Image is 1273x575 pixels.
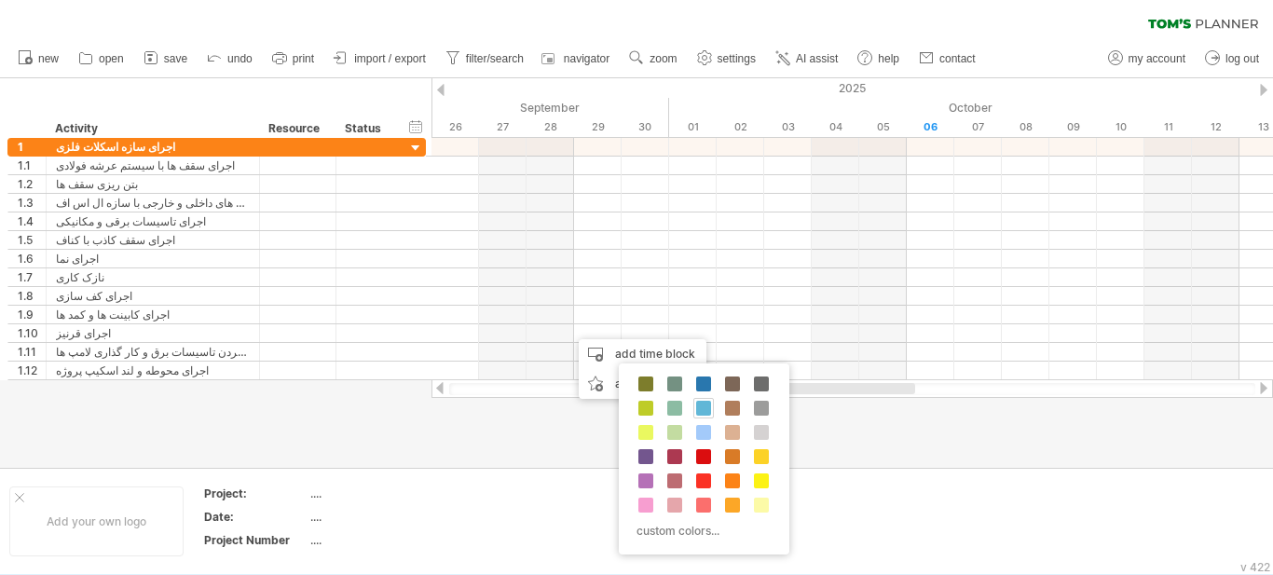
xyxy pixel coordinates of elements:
[13,47,64,71] a: new
[204,486,307,501] div: Project:
[853,47,905,71] a: help
[310,509,467,525] div: ....
[622,117,669,137] div: Tuesday, 30 September 2025
[56,362,250,379] div: اجرای محوطه و لند اسکیپ پروژه
[579,369,706,399] div: add icon
[9,486,184,556] div: Add your own logo
[1192,117,1239,137] div: Sunday, 12 October 2025
[74,47,130,71] a: open
[812,117,859,137] div: Saturday, 4 October 2025
[204,509,307,525] div: Date:
[56,212,250,230] div: اجرای تاسیسات برقی و مکانیکی
[431,117,479,137] div: Friday, 26 September 2025
[18,362,46,379] div: 1.12
[268,119,325,138] div: Resource
[18,250,46,267] div: 1.6
[539,47,615,71] a: navigator
[18,157,46,174] div: 1.1
[56,250,250,267] div: اجرای نما
[204,532,307,548] div: Project Number
[56,194,250,212] div: اجرای دیوار های داخلی و خارجی با سازه ال اس اف
[466,52,524,65] span: filter/search
[139,47,193,71] a: save
[564,52,609,65] span: navigator
[1002,117,1049,137] div: Wednesday, 8 October 2025
[1097,117,1144,137] div: Friday, 10 October 2025
[56,287,250,305] div: اجرای کف سازی
[628,518,774,543] div: custom colors...
[441,47,529,71] a: filter/search
[650,52,677,65] span: zoom
[18,343,46,361] div: 1.11
[718,52,756,65] span: settings
[18,287,46,305] div: 1.8
[164,52,187,65] span: save
[574,117,622,137] div: Monday, 29 September 2025
[56,138,250,156] div: اجرای سازه اسکلات فلزی
[354,52,426,65] span: import / export
[907,117,954,137] div: Monday, 6 October 2025
[18,138,46,156] div: 1
[38,52,59,65] span: new
[56,343,250,361] div: نهایی کردن تاسیسات برق و کار گذاری لامپ ها
[56,324,250,342] div: اجرای قرنیز
[18,175,46,193] div: 1.2
[527,117,574,137] div: Sunday, 28 September 2025
[56,175,250,193] div: بتن ریزی سقف ها
[1225,52,1259,65] span: log out
[1129,52,1185,65] span: my account
[764,117,812,137] div: Friday, 3 October 2025
[56,268,250,286] div: نازک کاری
[18,231,46,249] div: 1.5
[227,52,253,65] span: undo
[18,306,46,323] div: 1.9
[479,117,527,137] div: Saturday, 27 September 2025
[579,339,706,369] div: add time block
[692,47,761,71] a: settings
[914,47,981,71] a: contact
[56,306,250,323] div: اجرای کابینت ها و کمد ها
[859,117,907,137] div: Sunday, 5 October 2025
[624,47,682,71] a: zoom
[329,47,431,71] a: import / export
[771,47,843,71] a: AI assist
[1240,560,1270,574] div: v 422
[878,52,899,65] span: help
[1103,47,1191,71] a: my account
[717,117,764,137] div: Thursday, 2 October 2025
[99,52,124,65] span: open
[1200,47,1265,71] a: log out
[55,119,249,138] div: Activity
[18,268,46,286] div: 1.7
[310,486,467,501] div: ....
[18,194,46,212] div: 1.3
[345,119,386,138] div: Status
[939,52,976,65] span: contact
[56,231,250,249] div: اجرای سقف کاذب با کناف
[796,52,838,65] span: AI assist
[293,52,314,65] span: print
[202,47,258,71] a: undo
[669,117,717,137] div: Wednesday, 1 October 2025
[1049,117,1097,137] div: Thursday, 9 October 2025
[954,117,1002,137] div: Tuesday, 7 October 2025
[267,47,320,71] a: print
[310,532,467,548] div: ....
[1144,117,1192,137] div: Saturday, 11 October 2025
[18,324,46,342] div: 1.10
[56,157,250,174] div: اجرای سقف ها با سیستم عرشه فولادی
[18,212,46,230] div: 1.4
